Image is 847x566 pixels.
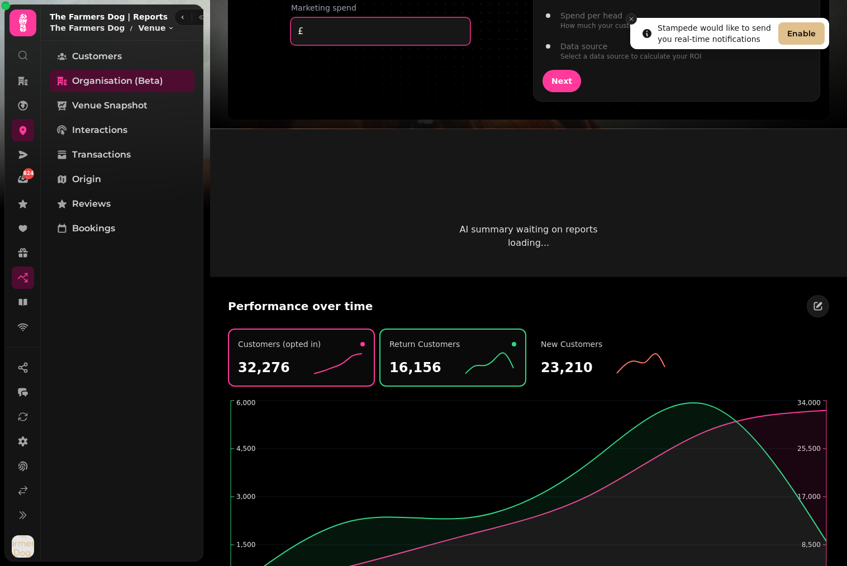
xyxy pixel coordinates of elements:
tspan: 4,500 [236,445,255,453]
img: User avatar [12,535,34,558]
a: 824 [12,168,34,191]
p: The Farmers Dog [50,22,125,34]
tspan: 1,500 [236,541,255,549]
a: Venue Snapshot [50,94,194,117]
h2: The Farmers Dog | Reports [50,11,174,22]
span: Venue Snapshot [72,99,147,112]
a: Transactions [50,144,194,166]
h2: 32,276 [238,359,290,377]
p: Customers (opted in) [238,339,321,350]
span: Next [551,77,572,85]
p: Data source [560,41,702,52]
p: Return Customers [389,339,460,350]
span: Bookings [72,222,115,235]
a: Origin [50,168,194,191]
label: Marketing spend [291,2,470,13]
h2: 16,156 [389,359,441,377]
a: Reviews [50,193,194,215]
span: How much your customer spend on average [560,21,710,30]
tspan: 6,000 [236,399,255,407]
div: Stampede would like to send you real-time notifications [658,22,774,45]
button: Data sourceSelect a data source to calculate your ROI [543,41,702,61]
nav: Tabs [41,41,203,562]
tspan: 3,000 [236,493,255,501]
button: Close toast [626,13,637,25]
span: Reviews [72,197,111,211]
a: Organisation (beta) [50,70,194,92]
p: Spend per head [560,10,710,21]
nav: breadcrumb [50,22,174,34]
button: Spend per headHow much your customer spend on average [543,10,710,30]
button: User avatar [9,535,36,558]
span: Origin [72,173,101,186]
a: Bookings [50,217,194,240]
span: Transactions [72,148,131,161]
a: Interactions [50,119,194,141]
span: Organisation (beta) [72,74,163,88]
button: Enable [778,22,825,45]
p: AI summary waiting on reports loading... [459,223,598,250]
button: Venue [138,22,174,34]
tspan: 34,000 [797,399,821,407]
h2: Performance over time [228,298,373,314]
span: Interactions [72,123,127,137]
a: Customers [50,45,194,68]
p: New Customers [541,339,602,350]
button: Next [543,70,581,92]
span: 824 [23,170,34,178]
span: Select a data source to calculate your ROI [560,52,702,61]
h2: 23,210 [541,359,593,377]
span: Customers [72,50,122,63]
